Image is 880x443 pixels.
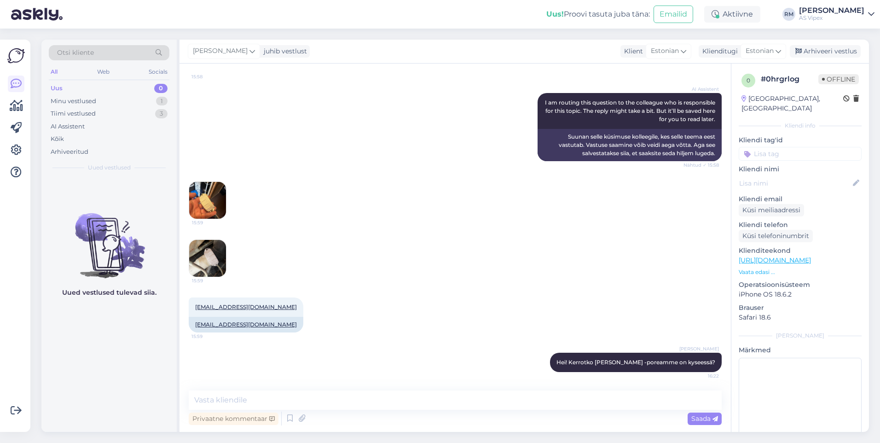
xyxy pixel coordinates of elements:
[545,99,717,122] span: I am routing this question to the colleague who is responsible for this topic. The reply might ta...
[739,178,851,188] input: Lisa nimi
[192,219,226,226] span: 15:59
[189,413,278,425] div: Privaatne kommentaar
[154,84,168,93] div: 0
[684,373,719,379] span: 16:22
[818,74,859,84] span: Offline
[62,288,156,297] p: Uued vestlused tulevad siia.
[739,194,862,204] p: Kliendi email
[799,7,864,14] div: [PERSON_NAME]
[147,66,169,78] div: Socials
[51,147,88,157] div: Arhiveeritud
[739,268,862,276] p: Vaata edasi ...
[739,147,862,161] input: Lisa tag
[679,345,719,352] span: [PERSON_NAME]
[739,313,862,322] p: Safari 18.6
[739,230,813,242] div: Küsi telefoninumbrit
[739,164,862,174] p: Kliendi nimi
[739,290,862,299] p: iPhone OS 18.6.2
[192,277,226,284] span: 15:59
[739,122,862,130] div: Kliendi info
[620,47,643,56] div: Klient
[193,46,248,56] span: [PERSON_NAME]
[155,109,168,118] div: 3
[761,74,818,85] div: # 0hrgrlog
[260,47,307,56] div: juhib vestlust
[189,240,226,277] img: Attachment
[51,97,96,106] div: Minu vestlused
[739,135,862,145] p: Kliendi tag'id
[739,256,811,264] a: [URL][DOMAIN_NAME]
[57,48,94,58] span: Otsi kliente
[195,321,297,328] a: [EMAIL_ADDRESS][DOMAIN_NAME]
[546,10,564,18] b: Uus!
[739,246,862,256] p: Klienditeekond
[739,303,862,313] p: Brauser
[684,86,719,93] span: AI Assistent
[191,333,226,340] span: 15:59
[51,134,64,144] div: Kõik
[191,73,226,80] span: 15:58
[538,129,722,161] div: Suunan selle küsimuse kolleegile, kes selle teema eest vastutab. Vastuse saamine võib veidi aega ...
[556,359,715,366] span: Hei! Kerrotko [PERSON_NAME] -poreamme on kyseessä?
[683,162,719,169] span: Nähtud ✓ 15:58
[739,280,862,290] p: Operatsioonisüsteem
[739,220,862,230] p: Kliendi telefon
[699,47,738,56] div: Klienditugi
[7,47,25,64] img: Askly Logo
[739,204,804,216] div: Küsi meiliaadressi
[651,46,679,56] span: Estonian
[195,303,297,310] a: [EMAIL_ADDRESS][DOMAIN_NAME]
[51,109,96,118] div: Tiimi vestlused
[739,345,862,355] p: Märkmed
[189,182,226,219] img: Attachment
[41,197,177,280] img: No chats
[799,14,864,22] div: AS Vipex
[654,6,693,23] button: Emailid
[746,46,774,56] span: Estonian
[51,84,63,93] div: Uus
[51,122,85,131] div: AI Assistent
[799,7,874,22] a: [PERSON_NAME]AS Vipex
[95,66,111,78] div: Web
[782,8,795,21] div: RM
[704,6,760,23] div: Aktiivne
[546,9,650,20] div: Proovi tasuta juba täna:
[747,77,750,84] span: 0
[691,414,718,423] span: Saada
[156,97,168,106] div: 1
[741,94,843,113] div: [GEOGRAPHIC_DATA], [GEOGRAPHIC_DATA]
[739,332,862,340] div: [PERSON_NAME]
[88,163,131,172] span: Uued vestlused
[49,66,59,78] div: All
[790,45,861,58] div: Arhiveeri vestlus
